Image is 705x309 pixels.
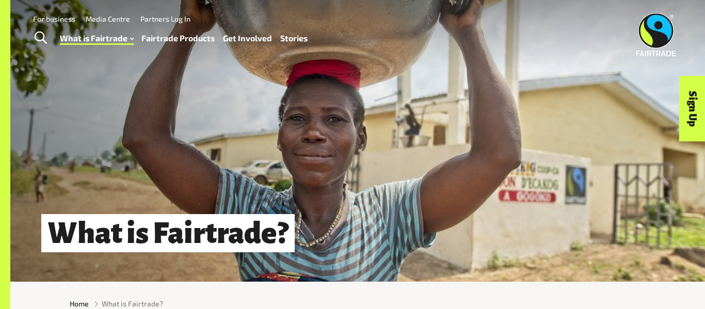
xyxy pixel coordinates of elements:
a: Fairtrade Products [141,31,215,46]
a: Home [70,298,89,309]
a: Toggle Search [28,25,53,51]
h1: What is Fairtrade? [41,214,295,252]
a: For business [33,14,75,23]
a: Partners Log In [140,14,190,23]
a: Get Involved [223,31,272,46]
img: Fairtrade Australia New Zealand logo [636,13,676,56]
a: Media Centre [86,14,130,23]
span: What is Fairtrade? [102,298,163,309]
a: What is Fairtrade [60,31,134,46]
a: Stories [280,31,308,46]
